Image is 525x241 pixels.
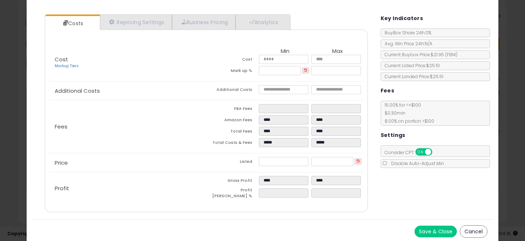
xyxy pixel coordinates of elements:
span: $21.95 [431,51,458,58]
a: Repricing Settings [100,15,172,30]
td: Total Fees [206,127,259,138]
span: Disable Auto-Adjust Min [388,160,444,167]
span: $0.30 min [381,110,405,116]
span: ( FBM ) [445,51,458,58]
td: Listed [206,157,259,168]
td: Amazon Fees [206,115,259,127]
td: Additional Costs [206,85,259,96]
a: Markup Tiers [55,63,79,69]
td: FBA Fees [206,104,259,115]
span: Avg. Win Price 24h: N/A [381,41,432,47]
span: 15.00 % for <= $100 [381,102,434,124]
h5: Key Indicators [381,14,423,23]
span: OFF [431,149,443,155]
span: Current Buybox Price: [381,51,458,58]
a: Costs [45,16,99,31]
a: Business Pricing [172,15,236,30]
h5: Settings [381,131,405,140]
span: 8.00 % on portion > $100 [381,118,434,124]
p: Profit [49,185,206,191]
td: Total Costs & Fees [206,138,259,149]
span: Current Listed Price: $25.51 [381,62,440,69]
button: Cancel [460,225,487,238]
td: Mark up % [206,66,259,77]
p: Fees [49,124,206,130]
p: Additional Costs [49,88,206,94]
td: Profit [PERSON_NAME] % [206,187,259,201]
a: Analytics [236,15,289,30]
td: Gross Profit [206,176,259,187]
th: Min [259,48,311,55]
td: Cost [206,55,259,66]
span: Current Landed Price: $25.51 [381,73,443,80]
span: BuyBox Share 24h: 0% [381,30,431,36]
p: Cost [49,57,206,69]
span: ON [416,149,425,155]
p: Price [49,160,206,166]
th: Max [311,48,364,55]
span: Consider CPT: [381,149,442,156]
button: Save & Close [415,226,457,237]
h5: Fees [381,86,394,95]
